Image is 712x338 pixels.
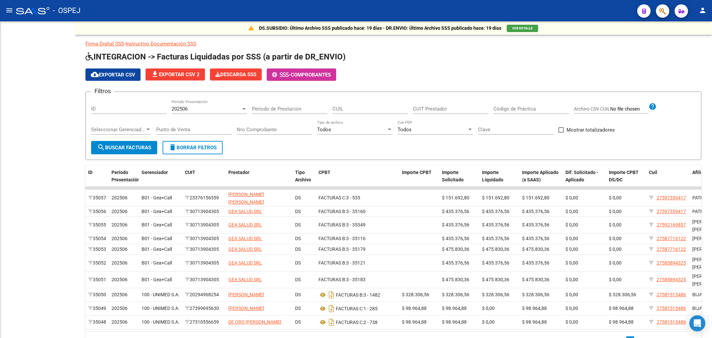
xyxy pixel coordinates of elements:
span: $ 435.376,56 [442,236,469,241]
span: 27585894325 [657,277,686,282]
span: DS [295,222,301,227]
span: $ 98.964,88 [402,319,427,325]
span: ID [88,170,92,175]
span: Todos [398,127,412,133]
i: Descargar documento [327,303,336,314]
span: Tipo Archivo [295,170,311,183]
span: $ 435.376,56 [522,209,549,214]
span: Gerenciador [142,170,168,175]
div: 1 - 285 [318,303,397,314]
i: Descargar documento [327,290,336,300]
span: 100 - UNIMED S.A. [142,319,180,325]
span: $ 475.830,36 [482,277,509,282]
datatable-header-cell: Prestador [226,165,292,195]
span: GEA SALUD SRL [228,246,262,252]
span: $ 0,00 [565,306,578,311]
button: Exportar CSV 2 [146,68,205,80]
div: 3 - 1482 [318,290,397,300]
span: DS [295,306,301,311]
span: $ 151.692,80 [482,195,509,200]
span: 202506 [111,277,128,282]
div: 35056 [88,208,106,215]
div: 23376156559 [185,194,223,202]
span: $ 328.306,56 [442,292,469,297]
span: GEA SALUD SRL [228,209,262,214]
span: Archivo CSV CUIL [574,106,610,112]
span: Importe CPBT [402,170,432,175]
span: $ 0,00 [565,260,578,266]
button: Descarga SSS [210,68,262,80]
span: 27585894325 [657,260,686,266]
a: Instructivo Documentación SSS [126,41,196,47]
span: $ 475.830,36 [442,246,469,252]
span: $ 98.964,88 [442,306,467,311]
span: $ 475.830,36 [482,246,509,252]
datatable-header-cell: Período Presentación [109,165,139,195]
span: $ 0,00 [565,222,578,227]
span: Dif. Solicitado - Aplicado [565,170,599,183]
span: $ 0,00 [609,195,622,200]
span: $ 151.692,80 [522,195,549,200]
span: DE ORO [PERSON_NAME] [228,319,281,325]
span: FACTURAS B: [318,260,346,266]
span: 202506 [111,292,128,297]
span: FACTURAS B: [318,222,346,227]
span: DS [295,319,301,325]
span: INTEGRACION -> Facturas Liquidadas por SSS (a partir de DR_ENVIO) [85,52,345,61]
span: $ 475.830,36 [522,246,549,252]
datatable-header-cell: Importe Liquidado [479,165,519,195]
span: GEA SALUD SRL [228,236,262,241]
span: [PERSON_NAME] [PERSON_NAME] [228,192,264,205]
span: Cuil [649,170,657,175]
div: 3 - 35179 [318,245,397,253]
span: $ 328.306,56 [522,292,549,297]
span: $ 98.964,88 [442,319,467,325]
datatable-header-cell: Cuil [646,165,690,195]
span: FACTURAS C: [318,195,346,200]
h3: Filtros [91,87,114,96]
span: 202506 [111,209,128,214]
span: $ 435.376,56 [442,260,469,266]
span: 100 - UNIMED S.A. [142,306,180,311]
span: FACTURAS B: [318,246,346,252]
div: 35049 [88,305,106,312]
mat-icon: cloud_download [91,70,99,78]
datatable-header-cell: Importe CPBT [399,165,439,195]
span: B01 - Gea+Call [142,277,172,282]
span: $ 475.830,36 [442,277,469,282]
span: $ 435.376,56 [482,222,509,227]
mat-icon: delete [169,143,177,151]
span: B01 - Gea+Call [142,260,172,266]
span: $ 328.306,56 [482,292,509,297]
div: 20294968254 [185,291,223,299]
span: DS [295,236,301,241]
span: - OSPEJ [53,3,80,18]
div: 35057 [88,194,106,202]
span: DS [295,209,301,214]
mat-icon: file_download [151,70,159,78]
span: - [272,72,291,78]
div: 3 - 535 [318,194,397,202]
span: 202506 [111,222,128,227]
button: VER DETALLE [507,25,538,32]
span: Exportar CSV 2 [151,71,200,77]
span: 27581515486 [657,306,686,311]
span: 27581515486 [657,319,686,325]
datatable-header-cell: CPBT [316,165,399,195]
span: DS [295,246,301,252]
div: 35051 [88,276,106,284]
p: - [85,40,701,47]
span: VER DETALLE [512,26,533,30]
datatable-header-cell: Importe CPBT DS/DC [606,165,646,195]
span: 27592169857 [657,222,686,227]
datatable-header-cell: Tipo Archivo [292,165,316,195]
span: [PERSON_NAME] [228,292,264,297]
div: 30713904305 [185,221,223,229]
span: $ 0,00 [565,246,578,252]
p: DS.SUBSIDIO: Último Archivo SSS publicado hace: 19 días - DR.ENVIO: Último Archivo SSS publicado ... [259,24,501,32]
div: 30713904305 [185,235,223,242]
span: $ 0,00 [565,236,578,241]
mat-icon: person [699,6,707,14]
span: 27597359417 [657,195,686,200]
div: 30713904305 [185,276,223,284]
